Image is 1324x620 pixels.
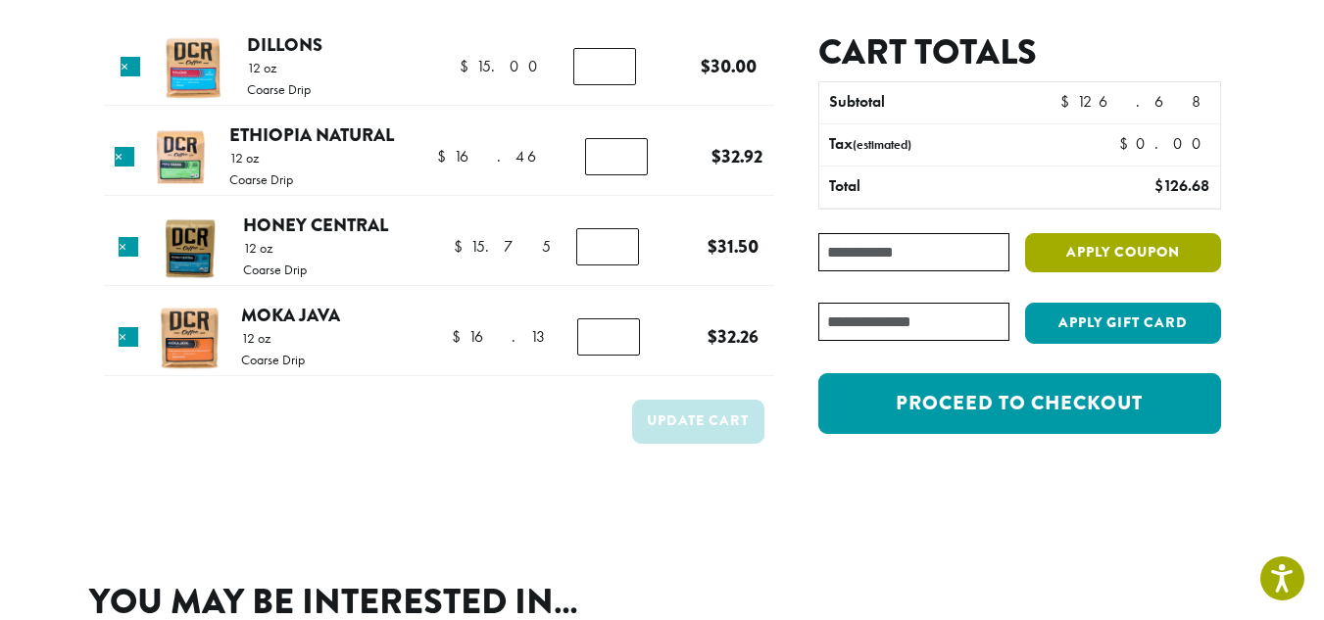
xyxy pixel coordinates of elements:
[229,151,293,165] p: 12 oz
[159,216,222,280] img: Honey Central
[121,57,140,76] a: Remove this item
[241,331,305,345] p: 12 oz
[162,36,225,100] img: Dillons
[1060,91,1210,112] bdi: 126.68
[229,172,293,186] p: Coarse Drip
[119,237,138,257] a: Remove this item
[454,236,551,257] bdi: 15.75
[437,146,564,167] bdi: 16.46
[818,31,1220,73] h2: Cart totals
[241,353,305,366] p: Coarse Drip
[1025,233,1221,273] button: Apply coupon
[454,236,470,257] span: $
[708,323,717,350] span: $
[247,31,322,58] a: Dillons
[1119,133,1210,154] bdi: 0.00
[585,138,648,175] input: Product quantity
[708,233,759,260] bdi: 31.50
[243,212,388,238] a: Honey Central
[247,61,311,74] p: 12 oz
[452,326,553,347] bdi: 16.13
[150,126,214,190] img: Fero Sidama by Dillanos Coffee Roasters
[701,53,711,79] span: $
[158,307,221,370] img: Moka Java
[573,48,636,85] input: Product quantity
[708,233,717,260] span: $
[1119,133,1136,154] span: $
[711,143,721,169] span: $
[711,143,762,169] bdi: 32.92
[460,56,547,76] bdi: 15.00
[460,56,476,76] span: $
[576,228,639,265] input: Product quantity
[1154,175,1163,196] span: $
[115,147,134,167] a: Remove this item
[247,82,311,96] p: Coarse Drip
[1060,91,1077,112] span: $
[1154,175,1209,196] bdi: 126.68
[243,241,307,255] p: 12 oz
[819,124,1103,166] th: Tax
[708,323,759,350] bdi: 32.26
[241,302,340,328] a: Moka Java
[229,121,394,148] a: Ethiopia Natural
[632,400,764,444] button: Update cart
[243,262,307,276] p: Coarse Drip
[853,136,911,153] small: (estimated)
[819,82,1050,123] th: Subtotal
[819,167,1059,208] th: Total
[818,373,1220,434] a: Proceed to checkout
[119,327,138,347] a: Remove this item
[452,326,468,347] span: $
[1025,303,1221,344] button: Apply Gift Card
[437,146,454,167] span: $
[701,53,757,79] bdi: 30.00
[577,318,640,356] input: Product quantity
